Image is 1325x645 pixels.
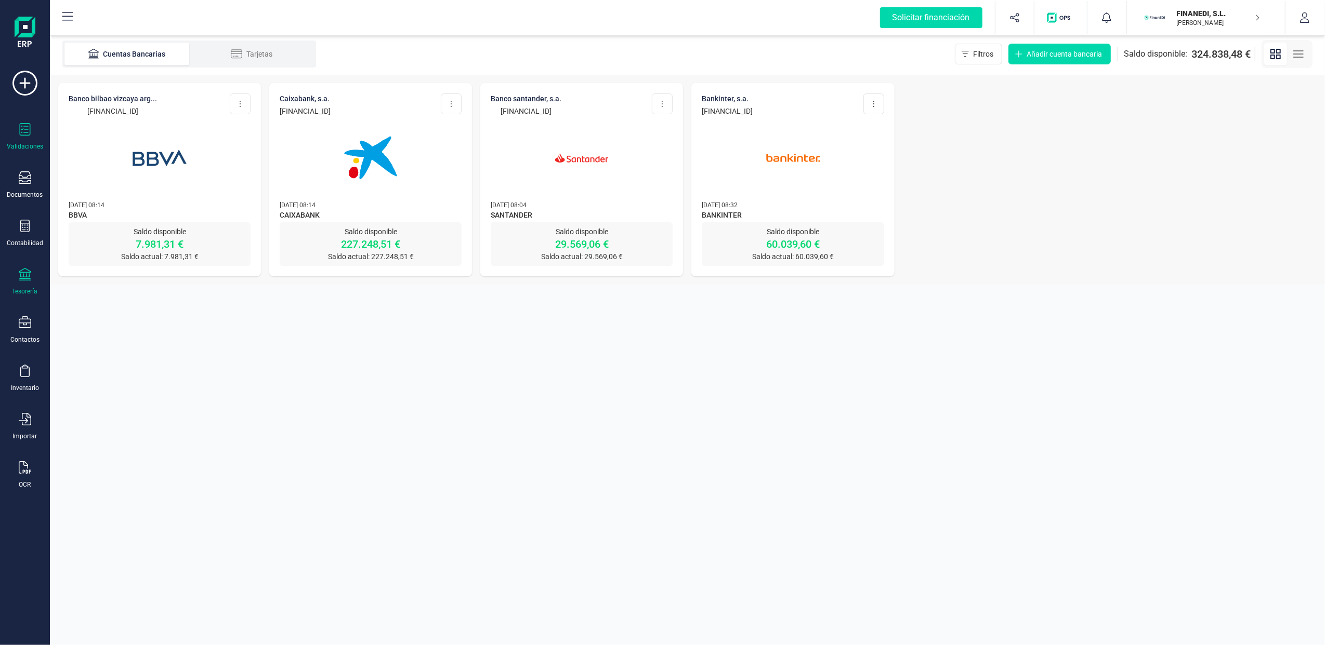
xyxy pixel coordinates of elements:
[280,226,462,237] p: Saldo disponible
[69,237,251,251] p: 7.981,31 €
[280,237,462,251] p: 227.248,51 €
[15,17,35,50] img: Logo Finanedi
[280,251,462,262] p: Saldo actual: 227.248,51 €
[69,93,157,104] p: BANCO BILBAO VIZCAYA ARG...
[702,237,884,251] p: 60.039,60 €
[1027,49,1102,59] span: Añadir cuenta bancaria
[69,210,251,222] span: BBVA
[955,44,1002,64] button: Filtros
[702,226,884,237] p: Saldo disponible
[1177,19,1260,27] p: [PERSON_NAME]
[280,201,316,209] span: [DATE] 08:14
[1041,1,1081,34] button: Logo de OPS
[1191,47,1251,61] span: 324.838,48 €
[1139,1,1272,34] button: FIFINANEDI, S.L.[PERSON_NAME]
[280,106,331,116] p: [FINANCIAL_ID]
[702,201,738,209] span: [DATE] 08:32
[7,191,43,199] div: Documentos
[973,49,993,59] span: Filtros
[702,106,753,116] p: [FINANCIAL_ID]
[491,210,673,222] span: SANTANDER
[491,201,527,209] span: [DATE] 08:04
[491,251,673,262] p: Saldo actual: 29.569,06 €
[85,49,168,59] div: Cuentas Bancarias
[69,106,157,116] p: [FINANCIAL_ID]
[868,1,995,34] button: Solicitar financiación
[1047,12,1074,23] img: Logo de OPS
[491,106,561,116] p: [FINANCIAL_ID]
[7,142,43,151] div: Validaciones
[13,432,37,440] div: Importar
[280,93,331,104] p: CAIXABANK, S.A.
[1177,8,1260,19] p: FINANEDI, S.L.
[10,335,40,344] div: Contactos
[280,210,462,222] span: CAIXABANK
[1124,48,1187,60] span: Saldo disponible:
[1008,44,1111,64] button: Añadir cuenta bancaria
[11,384,39,392] div: Inventario
[69,201,104,209] span: [DATE] 08:14
[880,7,982,28] div: Solicitar financiación
[12,287,38,295] div: Tesorería
[702,251,884,262] p: Saldo actual: 60.039,60 €
[491,226,673,237] p: Saldo disponible
[1144,6,1166,29] img: FI
[702,210,884,222] span: BANKINTER
[491,237,673,251] p: 29.569,06 €
[7,239,43,247] div: Contabilidad
[69,226,251,237] p: Saldo disponible
[19,480,31,489] div: OCR
[69,251,251,262] p: Saldo actual: 7.981,31 €
[210,49,293,59] div: Tarjetas
[491,93,561,104] p: BANCO SANTANDER, S.A.
[702,93,753,104] p: BANKINTER, S.A.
